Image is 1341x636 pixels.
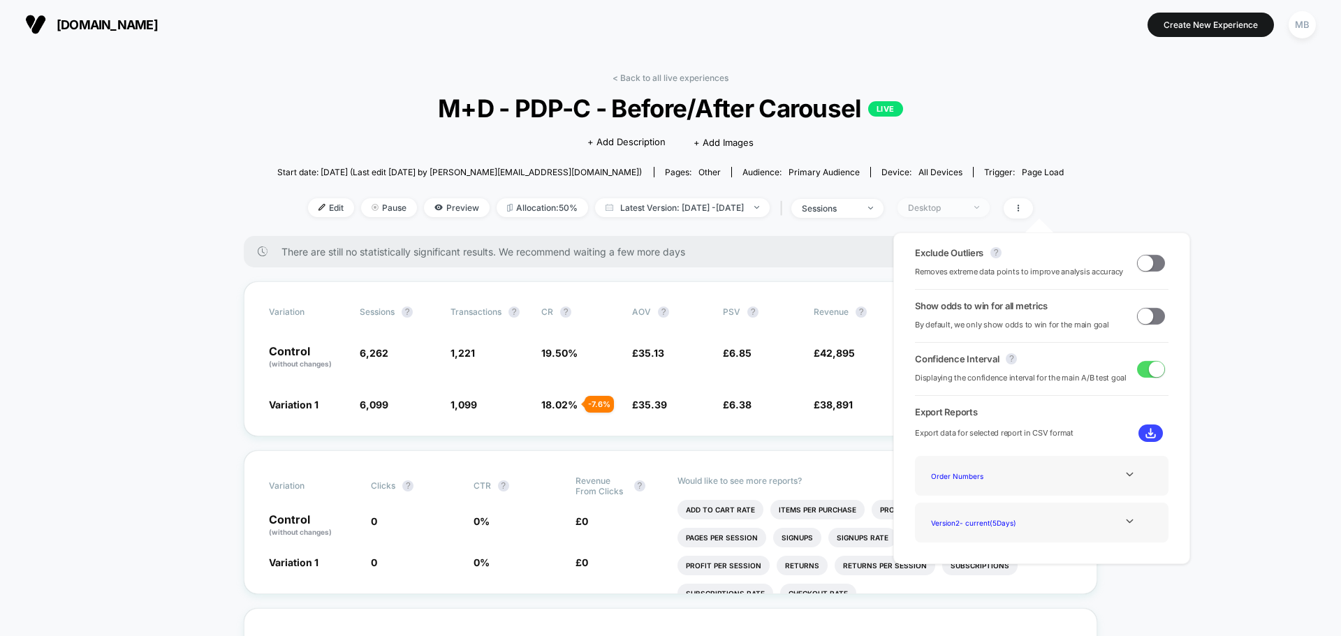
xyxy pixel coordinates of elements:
button: ? [402,306,413,318]
span: Displaying the confidence interval for the main A/B test goal [915,371,1127,385]
span: 0 [582,556,588,568]
li: Profit Per Session [677,556,770,575]
button: ? [658,306,669,318]
span: £ [814,347,855,359]
span: other [698,167,721,177]
span: 6,262 [360,347,388,359]
span: £ [576,515,588,527]
img: end [754,206,759,209]
span: £ [814,399,853,411]
span: Removes extreme data points to improve analysis accuracy [915,265,1123,279]
button: MB [1284,10,1320,39]
button: ? [508,306,520,318]
span: PSV [723,306,740,317]
div: Audience: [742,167,860,177]
img: edit [318,204,325,211]
span: Device: [870,167,973,177]
span: 6.85 [729,347,752,359]
div: sessions [802,203,858,214]
li: Returns [777,556,828,575]
button: ? [498,480,509,491]
span: all devices [918,167,962,177]
button: ? [990,247,1002,258]
span: Page Load [1022,167,1064,177]
span: CR [541,306,553,317]
span: + Add Description [587,135,666,149]
span: M+D - PDP-C - Before/After Carousel [316,94,1025,123]
li: Items Per Purchase [770,500,865,519]
span: Allocation: 50% [497,198,588,217]
li: Returns Per Session [835,556,935,575]
span: Pause [361,198,417,217]
span: Exclude Outliers [915,247,983,258]
span: Transactions [450,306,501,317]
span: Variation 1 [269,399,318,411]
span: 1,221 [450,347,475,359]
span: Export data for selected report in CSV format [915,427,1073,440]
div: Pages: [665,167,721,177]
span: 0 % [474,556,490,568]
span: Revenue [814,306,849,317]
img: end [868,207,873,209]
span: Start date: [DATE] (Last edit [DATE] by [PERSON_NAME][EMAIL_ADDRESS][DOMAIN_NAME]) [277,167,642,177]
span: 0 [371,556,377,568]
span: 1,099 [450,399,477,411]
p: LIVE [868,101,903,117]
span: (without changes) [269,360,332,368]
span: 0 [371,515,377,527]
li: Signups Rate [828,528,897,547]
div: Desktop [908,202,964,213]
button: ? [402,480,413,491]
button: Create New Experience [1148,13,1274,37]
span: Variation 1 [269,556,318,568]
span: £ [632,347,664,359]
img: end [974,206,979,209]
img: Visually logo [25,14,46,35]
span: Revenue From Clicks [576,475,627,496]
div: MB [1289,11,1316,38]
span: | [777,198,791,219]
span: 38,891 [820,399,853,411]
span: CTR [474,480,491,491]
span: AOV [632,306,651,317]
button: ? [560,306,571,318]
span: Export Reports [915,406,1168,417]
li: Add To Cart Rate [677,500,763,519]
span: Show odds to win for all metrics [915,300,1048,311]
span: 0 % [474,515,490,527]
div: - 7.6 % [585,396,614,413]
div: Order Numbers [925,466,1037,485]
span: £ [723,347,752,359]
li: Subscriptions Rate [677,584,773,603]
img: calendar [606,204,613,211]
span: [DOMAIN_NAME] [57,17,158,32]
span: 6.38 [729,399,752,411]
span: 35.13 [638,347,664,359]
img: rebalance [507,204,513,212]
span: Variation [269,475,346,496]
li: Pages Per Session [677,528,766,547]
button: [DOMAIN_NAME] [21,13,162,36]
span: Sessions [360,306,395,317]
button: ? [856,306,867,318]
p: Would like to see more reports? [677,475,1072,486]
span: 6,099 [360,399,388,411]
span: £ [632,399,667,411]
span: 35.39 [638,399,667,411]
span: By default, we only show odds to win for the main goal [915,318,1109,332]
span: £ [723,399,752,411]
li: Checkout Rate [780,584,856,603]
div: Version 2 - current ( 5 Days) [925,513,1037,532]
div: Trigger: [984,167,1064,177]
button: ? [1006,353,1017,364]
span: £ [576,556,588,568]
span: + Add Images [694,137,754,148]
span: Variation [269,306,346,318]
span: 0 [582,515,588,527]
li: Signups [773,528,821,547]
li: Product Details Views Rate [872,500,999,519]
span: 18.02 % [541,399,578,411]
span: Preview [424,198,490,217]
button: ? [747,306,759,318]
span: Edit [308,198,354,217]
